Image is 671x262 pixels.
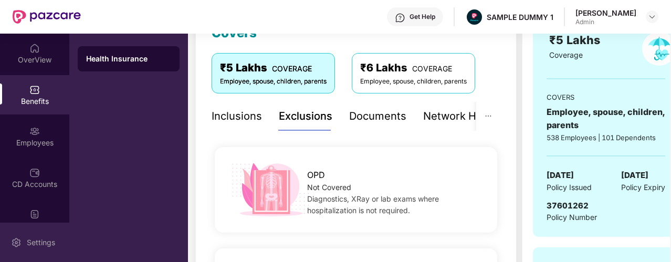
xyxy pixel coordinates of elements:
div: Not Covered [307,182,484,193]
div: ₹6 Lakhs [360,60,467,76]
div: Employee, spouse, children, parents [220,77,327,87]
img: svg+xml;base64,PHN2ZyBpZD0iVXBsb2FkX0xvZ3MiIGRhdGEtbmFtZT0iVXBsb2FkIExvZ3MiIHhtbG5zPSJodHRwOi8vd3... [29,209,40,219]
span: Covers [212,25,257,40]
span: OPD [307,169,325,182]
div: Inclusions [212,108,262,124]
span: [DATE] [547,169,574,182]
span: Policy Expiry [621,182,665,193]
span: Policy Issued [547,182,592,193]
div: COVERS [547,92,665,102]
div: ₹5 Lakhs [220,60,327,76]
span: COVERAGE [412,64,452,73]
div: Get Help [410,13,435,21]
span: COVERAGE [272,64,312,73]
span: ellipsis [485,112,492,120]
span: Diagnostics, XRay or lab exams where hospitalization is not required. [307,194,439,215]
div: Employee, spouse, children, parents [360,77,467,87]
span: [DATE] [621,169,648,182]
img: svg+xml;base64,PHN2ZyBpZD0iSG9tZSIgeG1sbnM9Imh0dHA6Ly93d3cudzMub3JnLzIwMDAvc3ZnIiB3aWR0aD0iMjAiIG... [29,43,40,54]
div: Health Insurance [86,54,171,64]
img: icon [228,160,313,219]
div: Documents [349,108,406,124]
span: Coverage [549,50,583,59]
div: Admin [575,18,636,26]
img: svg+xml;base64,PHN2ZyBpZD0iSGVscC0zMngzMiIgeG1sbnM9Imh0dHA6Ly93d3cudzMub3JnLzIwMDAvc3ZnIiB3aWR0aD... [395,13,405,23]
img: Pazcare_Alternative_logo-01-01.png [467,9,482,25]
img: svg+xml;base64,PHN2ZyBpZD0iRW1wbG95ZWVzIiB4bWxucz0iaHR0cDovL3d3dy53My5vcmcvMjAwMC9zdmciIHdpZHRoPS... [29,126,40,137]
button: ellipsis [476,102,500,131]
img: svg+xml;base64,PHN2ZyBpZD0iRHJvcGRvd24tMzJ4MzIiIHhtbG5zPSJodHRwOi8vd3d3LnczLm9yZy8yMDAwL3N2ZyIgd2... [648,13,656,21]
div: [PERSON_NAME] [575,8,636,18]
img: svg+xml;base64,PHN2ZyBpZD0iQmVuZWZpdHMiIHhtbG5zPSJodHRwOi8vd3d3LnczLm9yZy8yMDAwL3N2ZyIgd2lkdGg9Ij... [29,85,40,95]
img: svg+xml;base64,PHN2ZyBpZD0iQ0RfQWNjb3VudHMiIGRhdGEtbmFtZT0iQ0QgQWNjb3VudHMiIHhtbG5zPSJodHRwOi8vd3... [29,167,40,178]
span: ₹5 Lakhs [549,33,603,47]
div: Employee, spouse, children, parents [547,106,665,132]
span: 37601262 [547,201,589,211]
img: New Pazcare Logo [13,10,81,24]
div: Settings [24,237,58,248]
div: SAMPLE DUMMY 1 [487,12,553,22]
div: Network Hospitals [423,108,515,124]
img: svg+xml;base64,PHN2ZyBpZD0iU2V0dGluZy0yMHgyMCIgeG1sbnM9Imh0dHA6Ly93d3cudzMub3JnLzIwMDAvc3ZnIiB3aW... [11,237,22,248]
div: 538 Employees | 101 Dependents [547,132,665,143]
span: Policy Number [547,213,597,222]
div: Exclusions [279,108,332,124]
